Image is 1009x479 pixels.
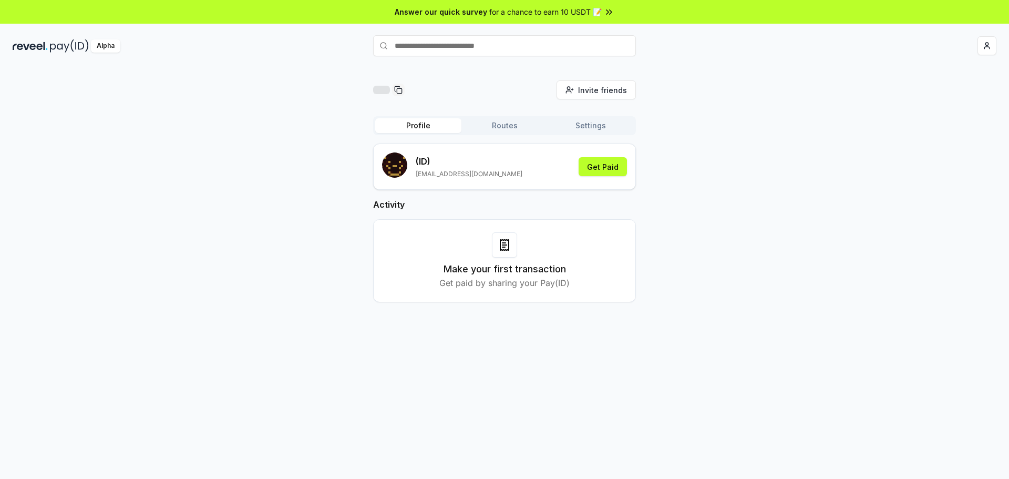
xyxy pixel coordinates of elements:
[444,262,566,277] h3: Make your first transaction
[395,6,487,17] span: Answer our quick survey
[91,39,120,53] div: Alpha
[489,6,602,17] span: for a chance to earn 10 USDT 📝
[461,118,548,133] button: Routes
[416,155,522,168] p: (ID)
[557,80,636,99] button: Invite friends
[416,170,522,178] p: [EMAIL_ADDRESS][DOMAIN_NAME]
[375,118,461,133] button: Profile
[579,157,627,176] button: Get Paid
[50,39,89,53] img: pay_id
[13,39,48,53] img: reveel_dark
[578,85,627,96] span: Invite friends
[548,118,634,133] button: Settings
[373,198,636,211] h2: Activity
[439,277,570,289] p: Get paid by sharing your Pay(ID)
